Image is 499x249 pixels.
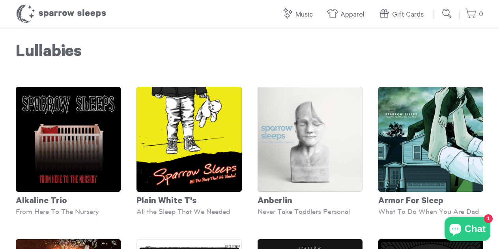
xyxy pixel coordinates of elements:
[136,192,241,208] div: Plain White T's
[378,6,428,23] a: Gift Cards
[16,43,483,63] h1: Lullabies
[136,208,241,215] div: All the Sleep That We Needed
[442,217,493,243] inbox-online-store-chat: Shopify online store chat
[16,192,121,208] div: Alkaline Trio
[136,87,241,215] a: Plain White T's All the Sleep That We Needed
[378,87,483,192] img: ArmorForSleep-WhatToDoWhenYouAreDad-Cover-SparrowSleeps_grande.png
[16,4,107,24] h1: Sparrow Sleeps
[258,208,363,215] div: Never Take Toddlers Personal
[378,87,483,215] a: Armor For Sleep What To Do When You Are Dad
[16,87,121,215] a: Alkaline Trio From Here To The Nursery
[258,87,363,215] a: Anberlin Never Take Toddlers Personal
[327,6,368,23] a: Apparel
[16,208,121,215] div: From Here To The Nursery
[136,87,241,192] img: SparrowSleeps-PlainWhiteT_s-AllTheSleepThatWeNeeded-Cover_grande.png
[258,192,363,208] div: Anberlin
[258,87,363,192] img: SS-NeverTakeToddlersPersonal-Cover-1600x1600_grande.png
[16,87,121,192] img: SS-FromHereToTheNursery-cover-1600x1600_grande.png
[465,6,483,23] a: 0
[378,208,483,215] div: What To Do When You Are Dad
[439,6,455,21] input: Submit
[282,6,317,23] a: Music
[378,192,483,208] div: Armor For Sleep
